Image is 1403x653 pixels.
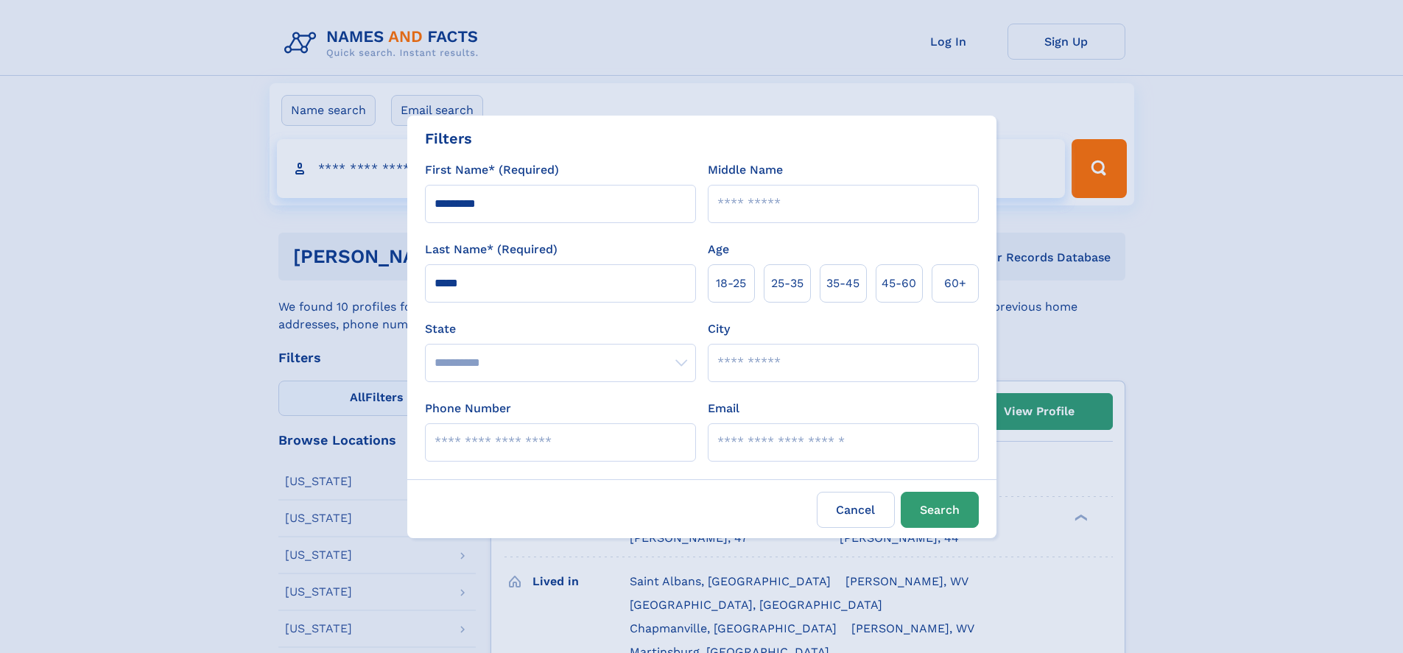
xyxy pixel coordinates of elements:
label: City [708,320,730,338]
span: 45‑60 [882,275,916,292]
label: Email [708,400,739,417]
span: 18‑25 [716,275,746,292]
label: Last Name* (Required) [425,241,558,258]
label: First Name* (Required) [425,161,559,179]
label: Age [708,241,729,258]
span: 35‑45 [826,275,859,292]
label: Phone Number [425,400,511,417]
label: Middle Name [708,161,783,179]
label: Cancel [817,492,895,528]
button: Search [901,492,979,528]
span: 60+ [944,275,966,292]
label: State [425,320,696,338]
span: 25‑35 [771,275,804,292]
div: Filters [425,127,472,149]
